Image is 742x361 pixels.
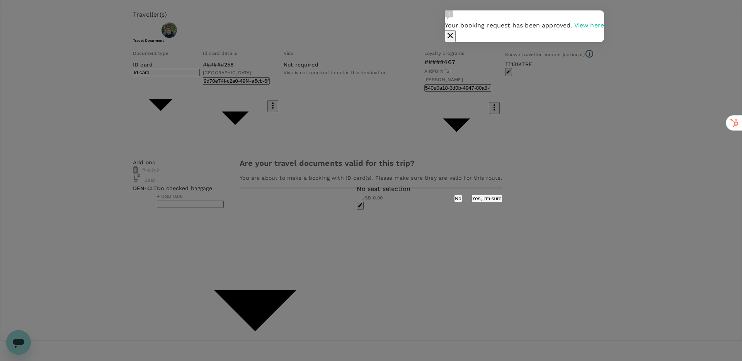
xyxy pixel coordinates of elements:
[471,195,502,202] button: Yes, I'm sure
[454,195,462,202] button: No
[230,174,511,182] div: You are about to make a booking with ID card(s). Please make sure they are valid for this route.
[445,22,572,29] span: Your booking request has been approved.
[574,22,604,29] span: View here
[445,10,453,19] img: Approval
[240,159,502,168] h3: Are your travel documents valid for this trip?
